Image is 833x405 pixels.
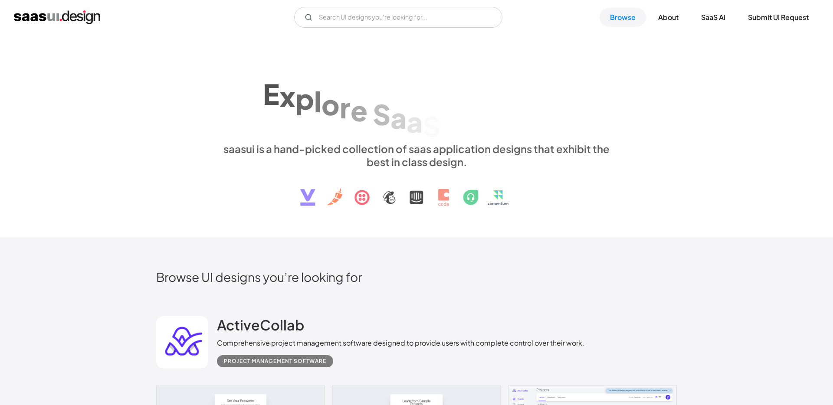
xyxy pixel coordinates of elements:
[285,168,548,213] img: text, icon, saas logo
[279,79,295,113] div: x
[314,85,321,118] div: l
[351,94,367,127] div: e
[217,316,304,333] h2: ActiveCollab
[224,356,326,366] div: Project Management Software
[373,98,390,131] div: S
[321,88,340,121] div: o
[648,8,689,27] a: About
[217,316,304,338] a: ActiveCollab
[217,142,616,168] div: saasui is a hand-picked collection of saas application designs that exhibit the best in class des...
[217,67,616,134] h1: Explore SaaS UI design patterns & interactions.
[294,7,502,28] form: Email Form
[14,10,100,24] a: home
[156,269,677,284] h2: Browse UI designs you’re looking for
[423,109,440,143] div: S
[295,82,314,115] div: p
[217,338,584,348] div: Comprehensive project management software designed to provide users with complete control over th...
[691,8,736,27] a: SaaS Ai
[738,8,819,27] a: Submit UI Request
[600,8,646,27] a: Browse
[390,101,407,134] div: a
[340,91,351,124] div: r
[263,77,279,111] div: E
[407,105,423,139] div: a
[294,7,502,28] input: Search UI designs you're looking for...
